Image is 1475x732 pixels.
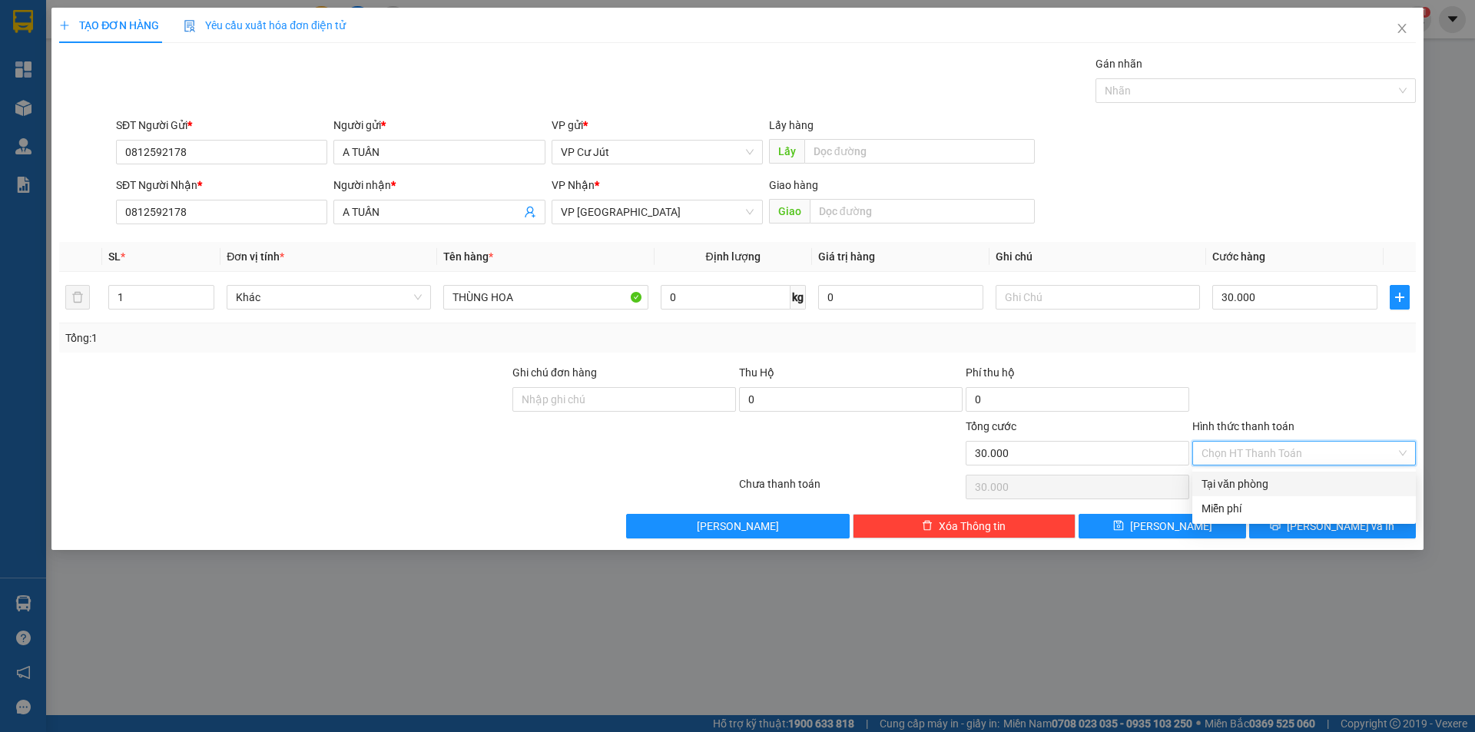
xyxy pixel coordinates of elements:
[116,117,327,134] div: SĐT Người Gửi
[59,19,159,31] span: TẠO ĐƠN HÀNG
[818,285,983,310] input: 0
[1270,520,1281,532] span: printer
[1130,518,1212,535] span: [PERSON_NAME]
[333,177,545,194] div: Người nhận
[1390,285,1410,310] button: plus
[737,475,964,502] div: Chưa thanh toán
[184,19,346,31] span: Yêu cầu xuất hóa đơn điện tử
[552,179,595,191] span: VP Nhận
[626,514,850,538] button: [PERSON_NAME]
[1079,514,1245,538] button: save[PERSON_NAME]
[697,518,779,535] span: [PERSON_NAME]
[227,250,284,263] span: Đơn vị tính
[1095,58,1142,70] label: Gán nhãn
[561,141,754,164] span: VP Cư Jút
[561,200,754,224] span: VP Sài Gòn
[939,518,1006,535] span: Xóa Thông tin
[769,179,818,191] span: Giao hàng
[966,364,1189,387] div: Phí thu hộ
[818,250,875,263] span: Giá trị hàng
[769,139,804,164] span: Lấy
[236,286,422,309] span: Khác
[65,285,90,310] button: delete
[512,387,736,412] input: Ghi chú đơn hàng
[804,139,1035,164] input: Dọc đường
[59,20,70,31] span: plus
[1287,518,1394,535] span: [PERSON_NAME] và In
[184,20,196,32] img: icon
[116,177,327,194] div: SĐT Người Nhận
[996,285,1200,310] input: Ghi Chú
[739,366,774,379] span: Thu Hộ
[706,250,761,263] span: Định lượng
[1113,520,1124,532] span: save
[1192,420,1294,432] label: Hình thức thanh toán
[1381,8,1424,51] button: Close
[1249,514,1416,538] button: printer[PERSON_NAME] và In
[989,242,1206,272] th: Ghi chú
[512,366,597,379] label: Ghi chú đơn hàng
[769,119,814,131] span: Lấy hàng
[443,285,648,310] input: VD: Bàn, Ghế
[65,330,569,346] div: Tổng: 1
[333,117,545,134] div: Người gửi
[524,206,536,218] span: user-add
[791,285,806,310] span: kg
[966,420,1016,432] span: Tổng cước
[443,250,493,263] span: Tên hàng
[1202,500,1407,517] div: Miễn phí
[810,199,1035,224] input: Dọc đường
[552,117,763,134] div: VP gửi
[922,520,933,532] span: delete
[769,199,810,224] span: Giao
[108,250,121,263] span: SL
[1202,475,1407,492] div: Tại văn phòng
[1212,250,1265,263] span: Cước hàng
[1396,22,1408,35] span: close
[1390,291,1409,303] span: plus
[853,514,1076,538] button: deleteXóa Thông tin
